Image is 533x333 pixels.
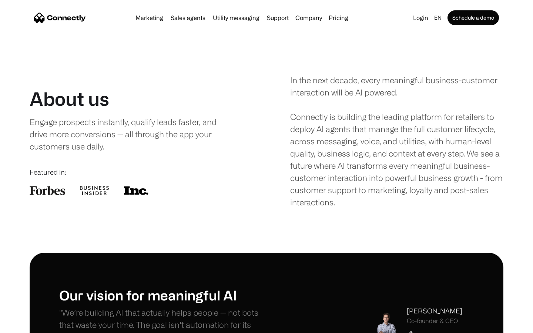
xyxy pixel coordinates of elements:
div: Engage prospects instantly, qualify leads faster, and drive more conversions — all through the ap... [30,116,232,152]
a: Schedule a demo [447,10,499,25]
ul: Language list [15,320,44,330]
a: Utility messaging [210,15,262,21]
a: Sales agents [168,15,208,21]
aside: Language selected: English [7,319,44,330]
div: Co-founder & CEO [407,317,462,324]
div: [PERSON_NAME] [407,306,462,316]
div: Company [295,13,322,23]
a: Marketing [133,15,166,21]
a: Pricing [326,15,351,21]
h1: About us [30,88,109,110]
a: Support [264,15,292,21]
a: Login [410,13,431,23]
div: Featured in: [30,167,243,177]
h1: Our vision for meaningful AI [59,287,266,303]
div: In the next decade, every meaningful business-customer interaction will be AI powered. Connectly ... [290,74,503,208]
div: en [434,13,442,23]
